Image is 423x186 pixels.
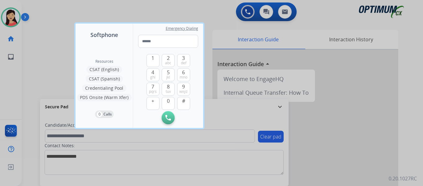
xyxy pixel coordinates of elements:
span: ghi [150,75,155,80]
button: 8tuv [162,83,175,96]
span: Resources [95,59,113,64]
button: + [146,97,159,110]
span: mno [180,75,187,80]
span: pqrs [149,89,157,94]
button: 6mno [177,68,190,81]
button: 7pqrs [146,83,159,96]
span: 4 [151,69,154,76]
button: 5jkl [162,68,175,81]
span: 9 [182,83,185,90]
button: 1 [146,54,159,67]
span: # [182,97,185,105]
button: 0 [162,97,175,110]
span: tuv [166,89,171,94]
button: Credentialing Pool [82,84,126,92]
span: 6 [182,69,185,76]
span: wxyz [179,89,188,94]
span: def [181,61,186,66]
button: 3def [177,54,190,67]
span: 5 [167,69,170,76]
span: 1 [151,54,154,62]
button: 4ghi [146,68,159,81]
img: call-button [165,115,171,120]
span: 3 [182,54,185,62]
button: 2abc [162,54,175,67]
button: PDS Onsite (Warm Xfer) [77,94,132,101]
p: 0 [97,111,102,117]
span: + [151,97,154,105]
span: Softphone [90,30,118,39]
p: 0.20.1027RC [389,175,417,182]
button: 9wxyz [177,83,190,96]
span: 0 [167,97,170,105]
button: # [177,97,190,110]
button: CSAT (Spanish) [86,75,123,83]
span: 8 [167,83,170,90]
span: Emergency Dialing [166,26,198,31]
span: jkl [166,75,170,80]
span: 2 [167,54,170,62]
span: abc [165,61,171,66]
span: 7 [151,83,154,90]
button: 0Calls [95,111,114,118]
button: CSAT (English) [86,66,122,73]
p: Calls [103,111,112,117]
